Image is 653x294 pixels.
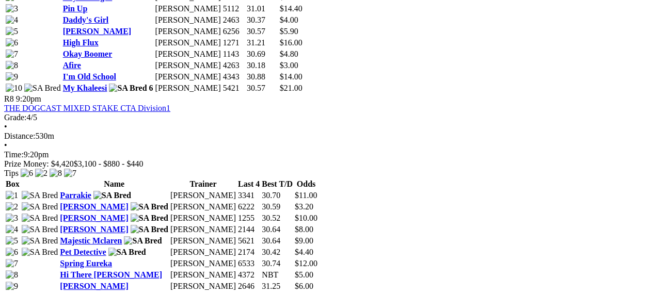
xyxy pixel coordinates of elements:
a: Pin Up [63,4,88,13]
a: Parrakie [60,191,91,200]
td: [PERSON_NAME] [170,236,236,246]
a: [PERSON_NAME] [60,282,128,290]
td: [PERSON_NAME] [170,281,236,291]
img: 6 [21,169,33,178]
td: 31.01 [246,4,278,14]
td: [PERSON_NAME] [155,4,221,14]
img: SA Bred [22,214,58,223]
td: [PERSON_NAME] [170,270,236,280]
span: $9.00 [295,236,313,245]
img: 8 [50,169,62,178]
img: SA Bred [131,202,168,211]
img: SA Bred [124,236,162,246]
td: [PERSON_NAME] [170,247,236,257]
span: Box [6,179,20,188]
td: 2174 [237,247,260,257]
span: $14.00 [280,72,302,81]
td: 2144 [237,224,260,235]
td: [PERSON_NAME] [155,83,221,93]
a: Pet Detective [60,248,106,256]
img: 6 [6,248,18,257]
span: • [4,122,7,131]
span: 6 [149,84,153,92]
td: 30.64 [261,236,293,246]
img: SA Bred [108,248,146,257]
img: 4 [6,225,18,234]
a: Spring Eureka [60,259,112,268]
td: 30.57 [246,83,278,93]
span: Time: [4,150,24,159]
img: 4 [6,15,18,25]
span: $3.00 [280,61,298,70]
span: $4.80 [280,50,298,58]
a: [PERSON_NAME] [60,202,128,211]
span: $3,100 - $880 - $440 [74,159,144,168]
th: Trainer [170,179,236,189]
img: 8 [6,270,18,280]
th: Best T/D [261,179,293,189]
td: 6222 [237,202,260,212]
a: My Khaleesi [63,84,107,92]
td: 30.88 [246,72,278,82]
span: $4.40 [295,248,313,256]
img: 7 [6,259,18,268]
td: 5112 [222,4,245,14]
img: SA Bred [109,84,147,93]
img: SA Bred [22,191,58,200]
a: Hi There [PERSON_NAME] [60,270,162,279]
td: 1271 [222,38,245,48]
span: $12.00 [295,259,317,268]
td: 30.70 [261,190,293,201]
a: [PERSON_NAME] [60,225,128,234]
span: 9:20pm [16,94,41,103]
td: 30.69 [246,49,278,59]
td: 5621 [237,236,260,246]
span: $3.20 [295,202,313,211]
img: 3 [6,4,18,13]
td: 30.64 [261,224,293,235]
img: SA Bred [22,248,58,257]
div: Prize Money: $4,420 [4,159,649,169]
span: $16.00 [280,38,302,47]
th: Name [59,179,169,189]
td: 6533 [237,258,260,269]
td: 5421 [222,83,245,93]
td: 2646 [237,281,260,291]
div: 530m [4,132,649,141]
td: 30.42 [261,247,293,257]
td: 6256 [222,26,245,37]
td: 4343 [222,72,245,82]
a: High Flux [63,38,99,47]
img: 6 [6,38,18,47]
span: $6.00 [295,282,313,290]
img: SA Bred [131,225,168,234]
img: 9 [6,282,18,291]
td: 31.21 [246,38,278,48]
img: SA Bred [22,236,58,246]
a: I'm Old School [63,72,116,81]
img: 2 [6,202,18,211]
span: Tips [4,169,19,177]
a: THE DOGCAST MIXED STAKE CTA Division1 [4,104,170,112]
td: [PERSON_NAME] [170,224,236,235]
td: 1143 [222,49,245,59]
span: $14.40 [280,4,302,13]
img: SA Bred [24,84,61,93]
td: 30.59 [261,202,293,212]
td: [PERSON_NAME] [155,60,221,71]
span: $5.90 [280,27,298,36]
td: NBT [261,270,293,280]
td: 4263 [222,60,245,71]
td: [PERSON_NAME] [155,49,221,59]
td: [PERSON_NAME] [155,26,221,37]
td: [PERSON_NAME] [170,213,236,223]
span: • [4,141,7,150]
a: Daddy's Girl [63,15,108,24]
th: Last 4 [237,179,260,189]
td: [PERSON_NAME] [170,202,236,212]
a: Majestic Mclaren [60,236,122,245]
span: Distance: [4,132,35,140]
td: 31.25 [261,281,293,291]
img: 10 [6,84,22,93]
td: 2463 [222,15,245,25]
